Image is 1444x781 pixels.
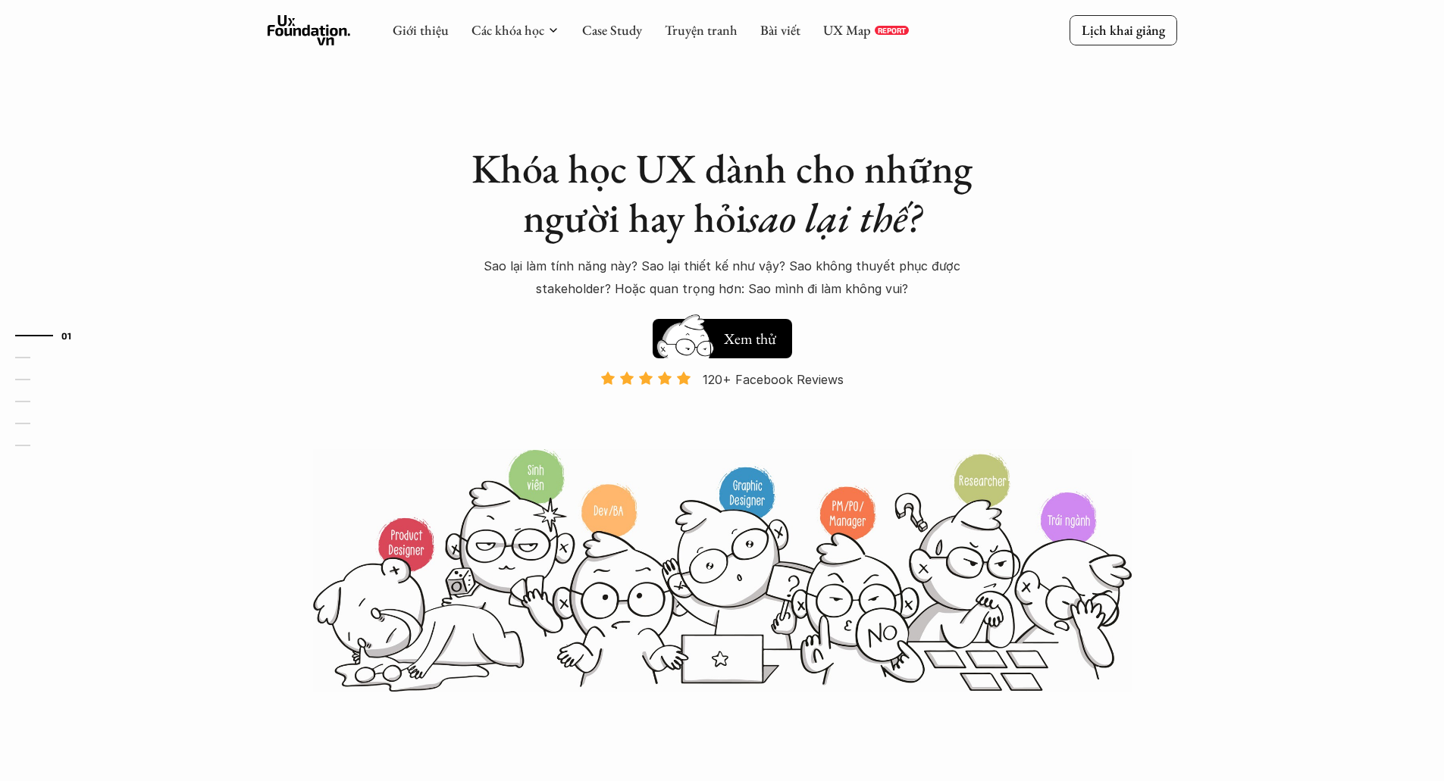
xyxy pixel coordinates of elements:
p: Lịch khai giảng [1082,21,1165,39]
a: Truyện tranh [665,21,738,39]
h5: Xem thử [724,328,776,349]
p: 120+ Facebook Reviews [703,368,844,391]
a: Các khóa học [471,21,544,39]
a: UX Map [823,21,871,39]
a: Lịch khai giảng [1070,15,1177,45]
a: Bài viết [760,21,800,39]
h1: Khóa học UX dành cho những người hay hỏi [457,144,988,242]
p: REPORT [878,26,906,35]
a: REPORT [875,26,909,35]
a: Giới thiệu [393,21,449,39]
a: Xem thử [653,311,792,358]
a: Case Study [582,21,642,39]
p: Sao lại làm tính năng này? Sao lại thiết kế như vậy? Sao không thuyết phục được stakeholder? Hoặc... [457,255,988,301]
a: 120+ Facebook Reviews [587,370,857,447]
strong: 01 [61,330,72,341]
em: sao lại thế? [747,191,921,244]
a: 01 [15,326,87,345]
